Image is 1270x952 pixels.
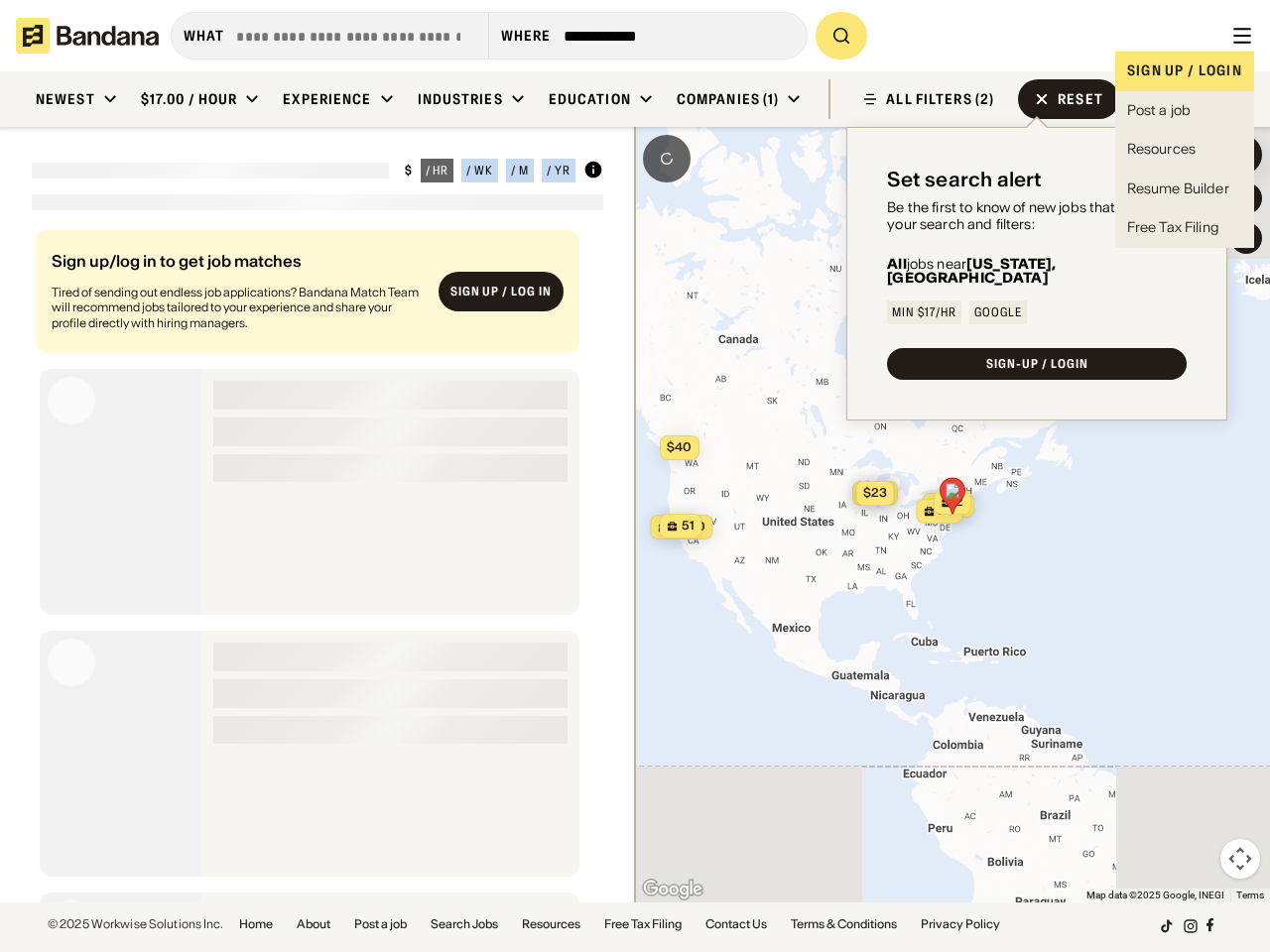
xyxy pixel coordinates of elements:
a: Search Jobs [431,918,498,930]
div: Tired of sending out endless job applications? Bandana Match Team will recommend jobs tailored to... [52,285,423,331]
span: 51 [682,518,695,535]
a: About [297,918,330,930]
div: Reset [1058,92,1103,106]
div: / yr [547,165,571,177]
a: Post a job [1115,91,1254,131]
span: $40 [667,439,692,454]
b: All [887,255,906,273]
div: Be the first to know of new jobs that match your search and filters: [887,199,1187,233]
div: Companies (1) [677,90,780,108]
div: Sign up / Log in [450,284,552,299]
a: Post a job [354,918,407,930]
a: Privacy Policy [921,918,1000,930]
div: Industries [418,90,503,108]
div: Experience [283,90,371,108]
a: Open this area in Google Maps (opens a new window) [640,877,705,902]
div: Newest [36,90,95,108]
button: Map camera controls [1220,839,1260,879]
div: Sign up/log in to get job matches [52,253,423,285]
div: $ [405,163,413,178]
div: Where [501,27,552,45]
div: Sign up / login [1115,52,1254,91]
span: Map data ©2025 Google, INEGI [1086,890,1224,900]
div: Resources [1127,140,1196,160]
a: Terms (opens in new tab) [1236,890,1264,900]
div: / wk [466,165,493,177]
div: Education [549,90,631,108]
div: jobs near [887,257,1187,285]
div: what [184,27,224,45]
div: grid [32,222,603,902]
div: / hr [426,165,449,177]
b: [US_STATE], [GEOGRAPHIC_DATA] [887,255,1056,287]
a: Resources [522,918,580,930]
img: Bandana logotype [16,18,159,54]
div: / m [511,165,529,177]
div: Post a job [1127,101,1191,121]
div: Google [974,306,1022,318]
a: Terms & Conditions [791,918,897,930]
div: $17.00 / hour [141,90,238,108]
span: $23 [863,485,887,500]
img: Google [640,877,705,902]
a: Resources [1115,130,1254,170]
a: Free Tax Filing [1115,208,1254,248]
a: Free Tax Filing [604,918,682,930]
div: Resume Builder [1127,179,1229,199]
a: Contact Us [705,918,767,930]
div: Min $17/hr [892,306,956,318]
a: Resume Builder [1115,170,1254,209]
div: Free Tax Filing [1127,218,1219,238]
div: © 2025 Workwise Solutions Inc. [48,918,223,930]
div: SIGN-UP / LOGIN [986,358,1087,370]
div: ALL FILTERS (2) [886,92,994,106]
div: Set search alert [887,168,1042,191]
a: Home [239,918,273,930]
